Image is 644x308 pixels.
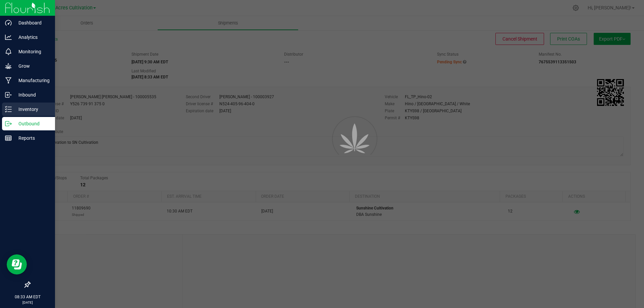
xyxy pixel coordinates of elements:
inline-svg: Inbound [5,91,12,98]
p: [DATE] [3,300,52,305]
inline-svg: Manufacturing [5,77,12,84]
inline-svg: Analytics [5,34,12,41]
p: Monitoring [12,48,52,56]
p: Outbound [12,120,52,128]
p: Inventory [12,105,52,113]
inline-svg: Dashboard [5,19,12,26]
p: 08:33 AM EDT [3,294,52,300]
p: Manufacturing [12,76,52,84]
p: Dashboard [12,19,52,27]
p: Inbound [12,91,52,99]
p: Grow [12,62,52,70]
inline-svg: Inventory [5,106,12,113]
p: Reports [12,134,52,142]
inline-svg: Reports [5,135,12,141]
iframe: Resource center [7,254,27,274]
inline-svg: Outbound [5,120,12,127]
inline-svg: Monitoring [5,48,12,55]
inline-svg: Grow [5,63,12,69]
p: Analytics [12,33,52,41]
